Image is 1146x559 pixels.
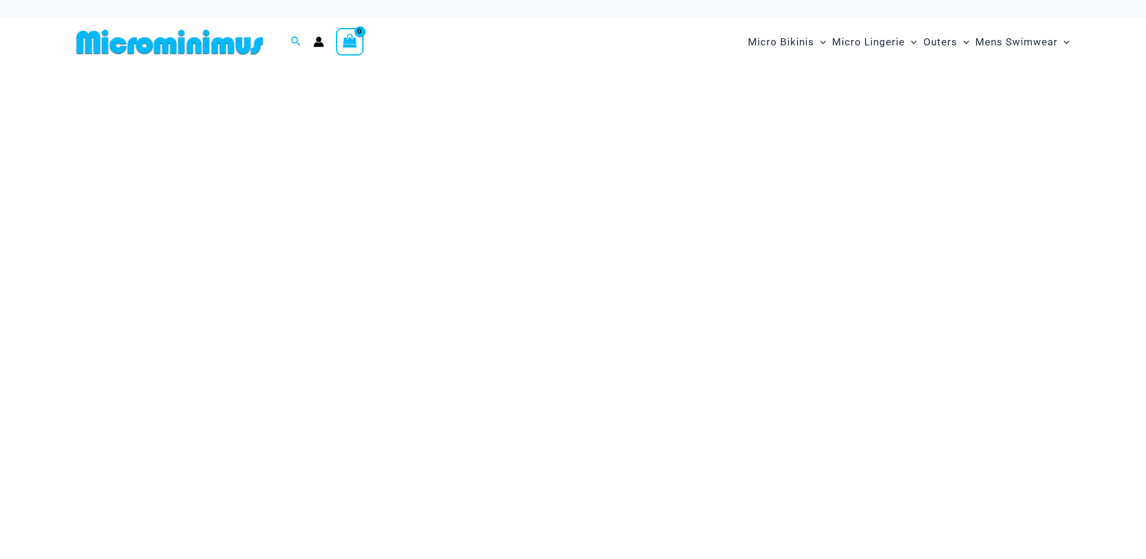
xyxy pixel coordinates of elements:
[291,35,301,50] a: Search icon link
[69,79,1077,422] img: Waves Breaking Ocean Bikini Pack
[832,27,905,57] span: Micro Lingerie
[814,27,826,57] span: Menu Toggle
[743,22,1074,62] nav: Site Navigation
[905,27,917,57] span: Menu Toggle
[745,24,829,60] a: Micro BikinisMenu ToggleMenu Toggle
[72,29,268,56] img: MM SHOP LOGO FLAT
[336,28,363,56] a: View Shopping Cart, empty
[920,24,972,60] a: OutersMenu ToggleMenu Toggle
[975,27,1058,57] span: Mens Swimwear
[972,24,1073,60] a: Mens SwimwearMenu ToggleMenu Toggle
[923,27,957,57] span: Outers
[957,27,969,57] span: Menu Toggle
[748,27,814,57] span: Micro Bikinis
[1058,27,1070,57] span: Menu Toggle
[313,36,324,47] a: Account icon link
[829,24,920,60] a: Micro LingerieMenu ToggleMenu Toggle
